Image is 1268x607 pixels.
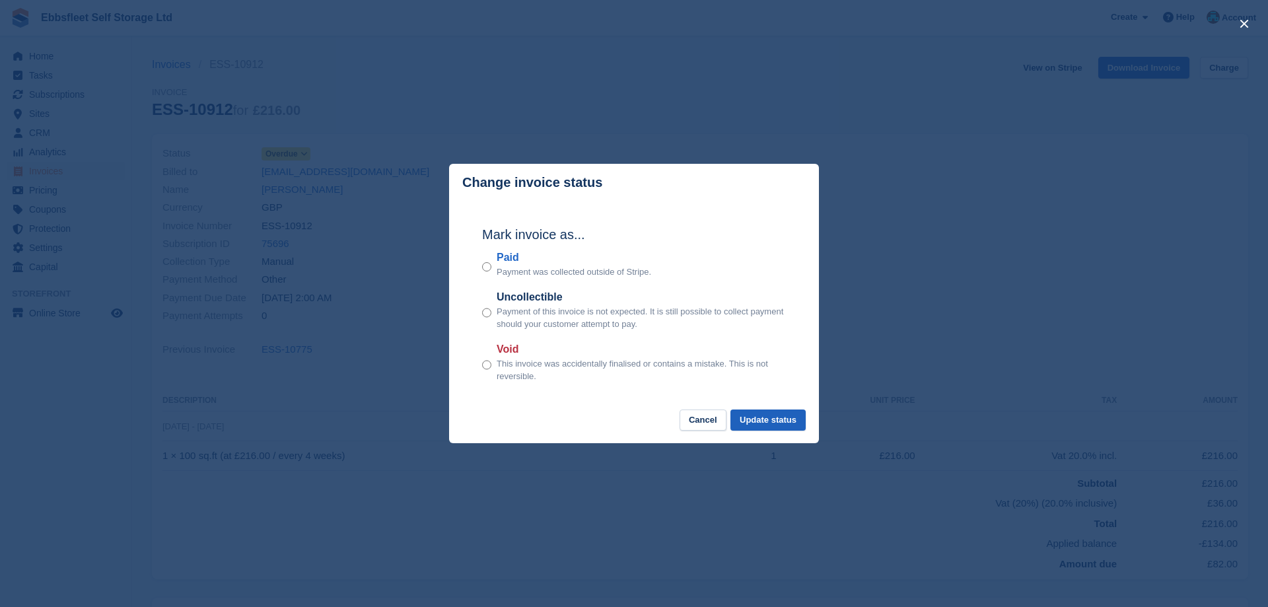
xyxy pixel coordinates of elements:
button: close [1234,13,1255,34]
p: This invoice was accidentally finalised or contains a mistake. This is not reversible. [497,357,786,383]
p: Payment was collected outside of Stripe. [497,266,651,279]
button: Cancel [680,410,726,431]
label: Paid [497,250,651,266]
p: Payment of this invoice is not expected. It is still possible to collect payment should your cust... [497,305,786,331]
button: Update status [730,410,806,431]
label: Void [497,341,786,357]
h2: Mark invoice as... [482,225,786,244]
label: Uncollectible [497,289,786,305]
p: Change invoice status [462,175,602,190]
